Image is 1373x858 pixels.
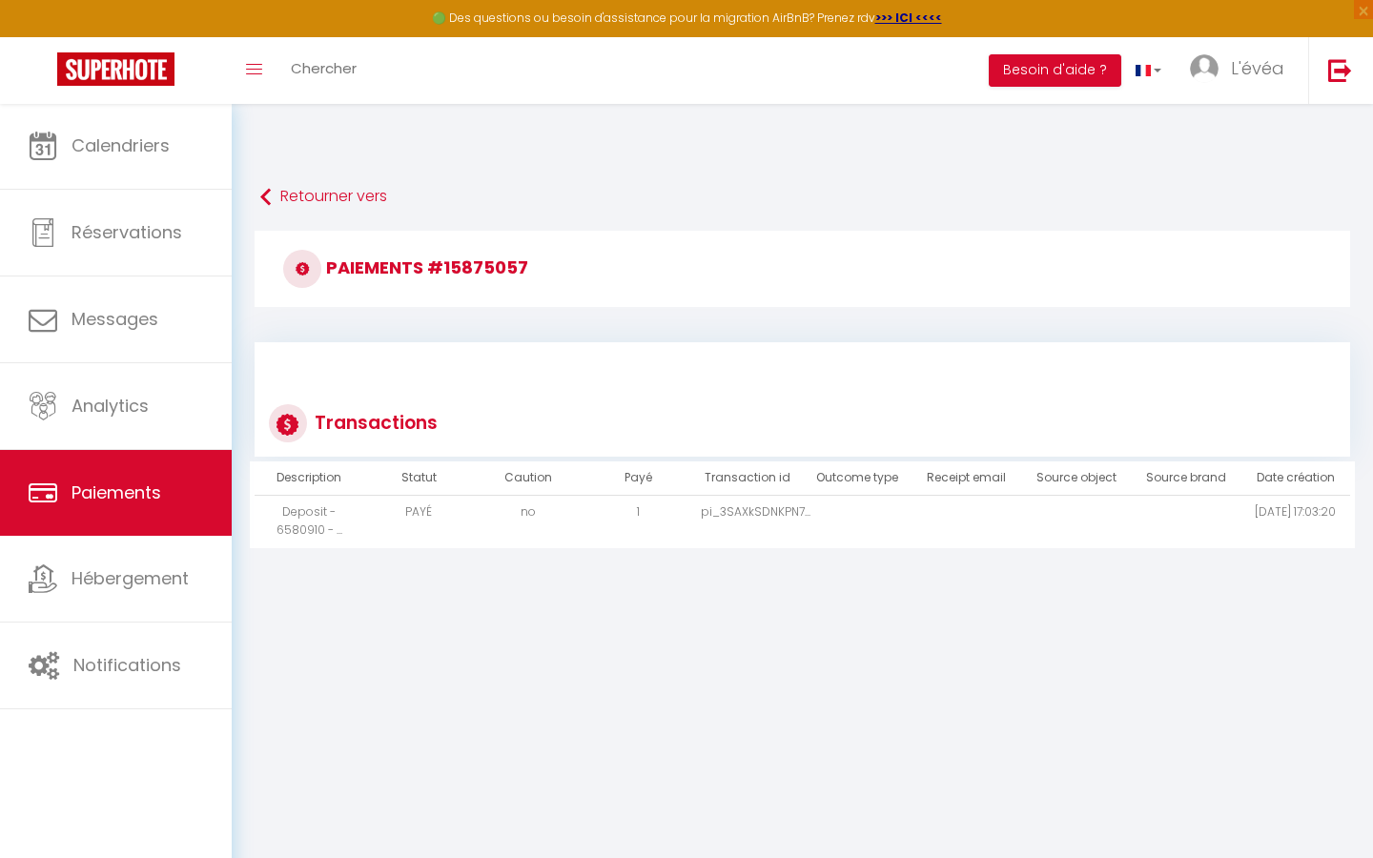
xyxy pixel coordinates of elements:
[1131,461,1240,495] th: Source brand
[474,496,584,548] td: no
[1021,461,1131,495] th: Source object
[72,480,161,504] span: Paiements
[693,461,803,495] th: Transaction id
[875,10,942,26] a: >>> ICI <<<<
[72,307,158,331] span: Messages
[1176,37,1308,104] a: ... L'évéa
[72,133,170,157] span: Calendriers
[72,566,189,590] span: Hébergement
[1328,58,1352,82] img: logout
[1190,54,1219,83] img: ...
[72,220,182,244] span: Réservations
[1240,496,1350,548] td: [DATE] 17:03:20
[291,58,357,78] span: Chercher
[364,461,474,495] th: Statut
[57,52,174,86] img: Super Booking
[1240,461,1350,495] th: Date création
[989,54,1121,87] button: Besoin d'aide ?
[73,653,181,677] span: Notifications
[693,496,803,548] td: pi_3SAXkSDNKPN7...
[912,461,1021,495] th: Receipt email
[474,461,584,495] th: Caution
[364,496,474,548] td: PAYÉ
[260,180,1344,214] a: Retourner vers
[255,496,364,548] td: Deposit - 6580910 - ...
[255,231,1350,307] h3: Paiements #15875057
[1231,56,1284,80] span: L'évéa
[72,394,149,418] span: Analytics
[802,461,912,495] th: Outcome type
[277,37,371,104] a: Chercher
[255,461,364,495] th: Description
[584,496,693,548] td: 1
[584,461,693,495] th: Payé
[315,409,438,438] div: Transactions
